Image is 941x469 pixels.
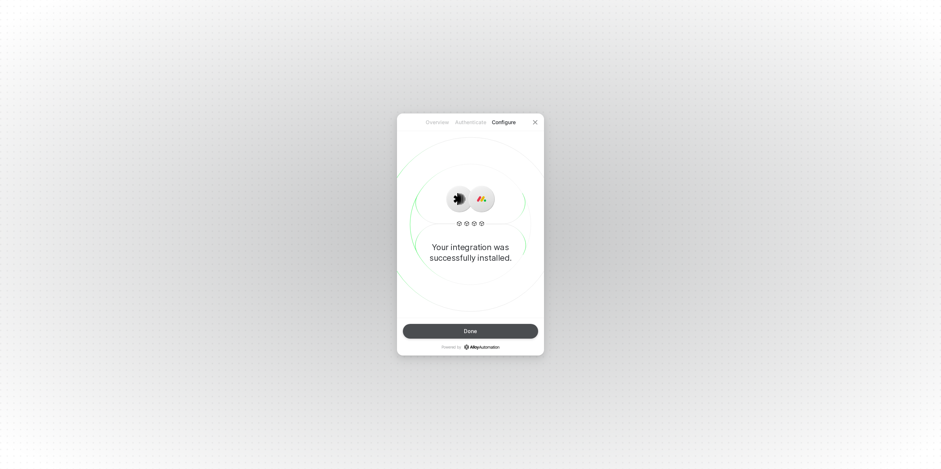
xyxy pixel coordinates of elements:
img: icon [454,193,465,205]
p: Your integration was successfully installed. [409,242,532,263]
button: Done [403,324,538,339]
div: Done [464,328,477,334]
p: Overview [421,119,454,126]
span: icon-close [532,119,538,125]
img: icon [476,193,487,205]
p: Powered by [441,344,500,350]
p: Authenticate [454,119,487,126]
p: Configure [487,119,520,126]
a: icon-success [464,344,500,350]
